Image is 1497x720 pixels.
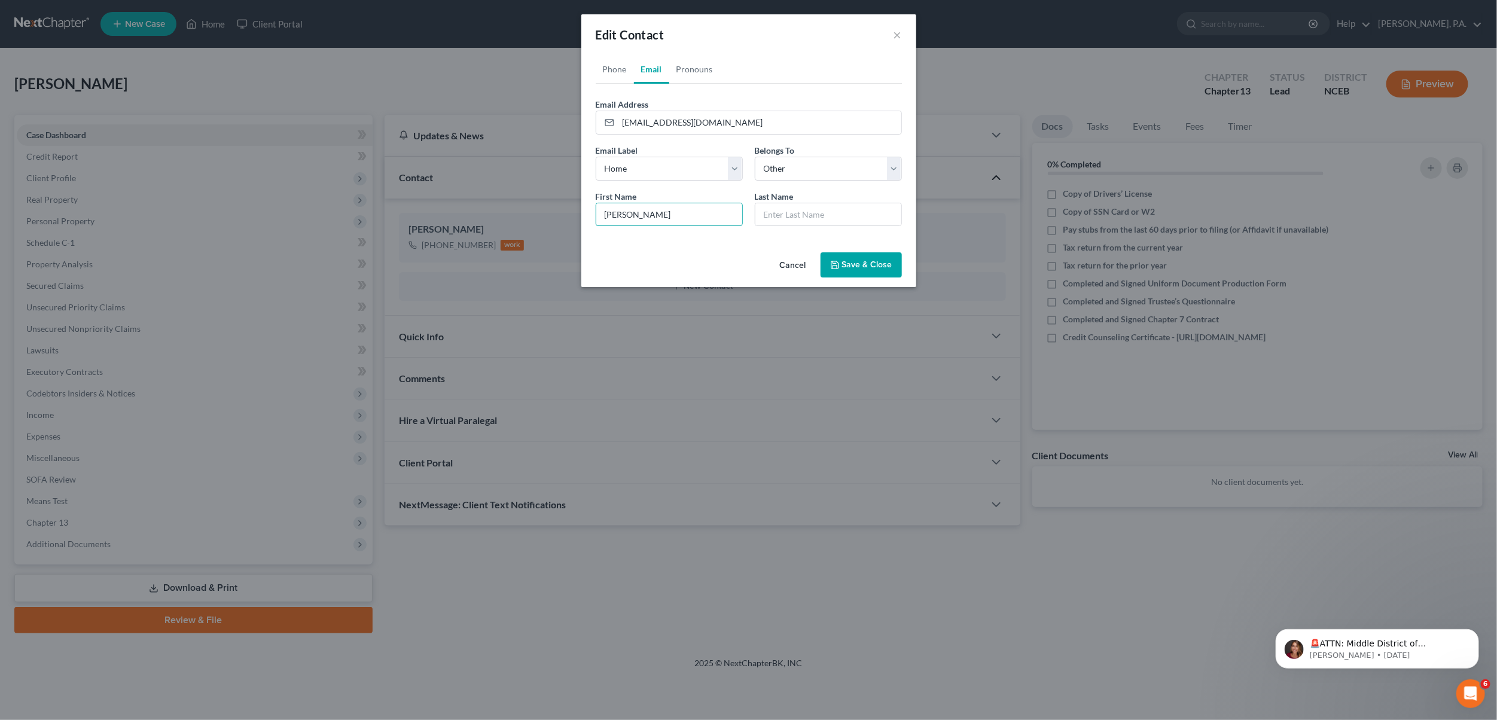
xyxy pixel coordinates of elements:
[596,55,634,84] a: Phone
[596,203,742,226] input: Enter First Name
[596,191,637,202] span: First Name
[821,252,902,277] button: Save & Close
[755,145,795,155] span: Belongs To
[1456,679,1485,708] iframe: Intercom live chat
[770,254,816,277] button: Cancel
[596,144,638,157] label: Email Label
[634,55,669,84] a: Email
[755,203,901,226] input: Enter Last Name
[596,98,649,111] label: Email Address
[894,28,902,42] button: ×
[755,191,794,202] span: Last Name
[618,111,901,134] input: Email Address
[1258,604,1497,688] iframe: Intercom notifications message
[596,28,664,42] span: Edit Contact
[669,55,720,84] a: Pronouns
[1481,679,1490,689] span: 6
